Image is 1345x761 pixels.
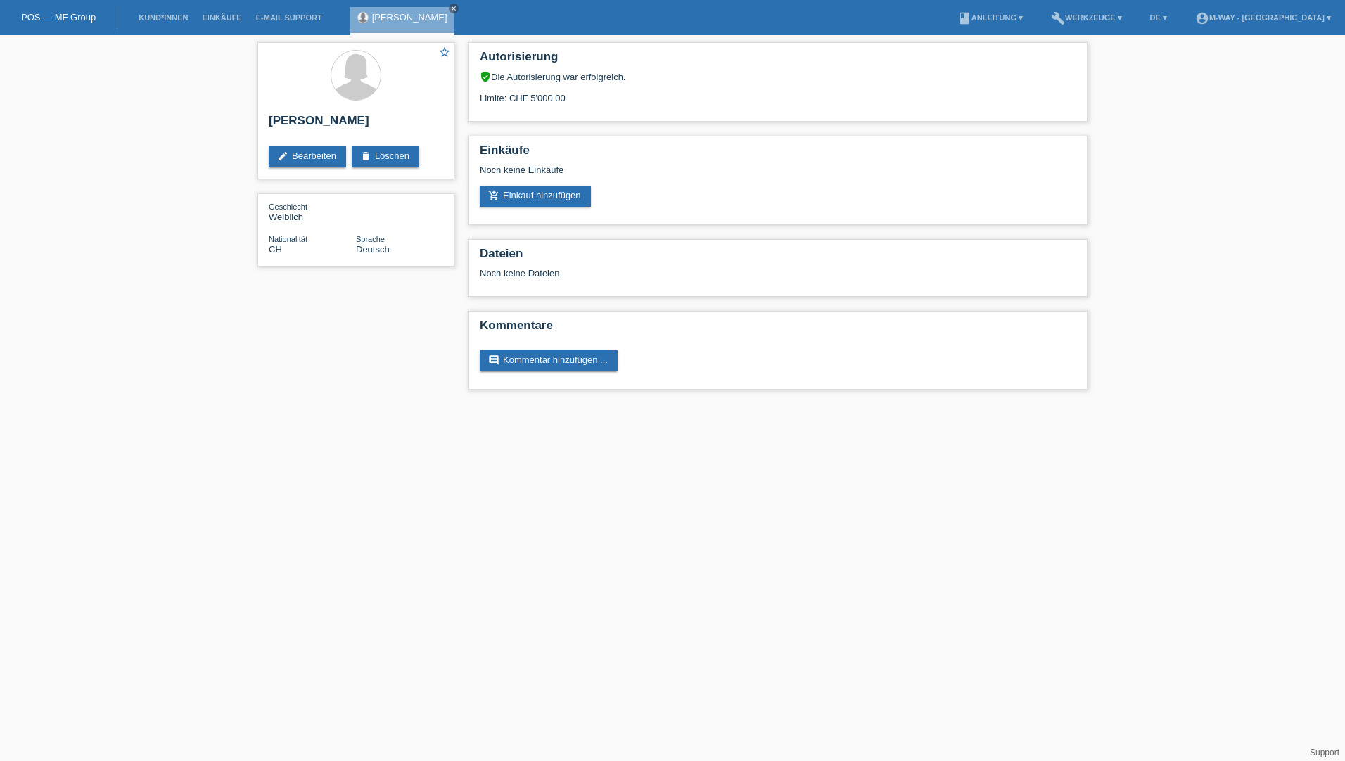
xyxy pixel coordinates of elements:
[438,46,451,58] i: star_border
[480,268,910,279] div: Noch keine Dateien
[480,71,491,82] i: verified_user
[360,151,371,162] i: delete
[269,244,282,255] span: Schweiz
[269,114,443,135] h2: [PERSON_NAME]
[1044,13,1129,22] a: buildWerkzeuge ▾
[356,244,390,255] span: Deutsch
[1051,11,1065,25] i: build
[480,319,1076,340] h2: Kommentare
[449,4,459,13] a: close
[1195,11,1209,25] i: account_circle
[480,82,1076,103] div: Limite: CHF 5'000.00
[269,146,346,167] a: editBearbeiten
[249,13,329,22] a: E-Mail Support
[488,190,499,201] i: add_shopping_cart
[269,235,307,243] span: Nationalität
[480,50,1076,71] h2: Autorisierung
[132,13,195,22] a: Kund*innen
[950,13,1030,22] a: bookAnleitung ▾
[1188,13,1338,22] a: account_circlem-way - [GEOGRAPHIC_DATA] ▾
[438,46,451,60] a: star_border
[480,165,1076,186] div: Noch keine Einkäufe
[372,12,447,23] a: [PERSON_NAME]
[480,71,1076,82] div: Die Autorisierung war erfolgreich.
[480,186,591,207] a: add_shopping_cartEinkauf hinzufügen
[957,11,971,25] i: book
[21,12,96,23] a: POS — MF Group
[488,354,499,366] i: comment
[480,247,1076,268] h2: Dateien
[480,143,1076,165] h2: Einkäufe
[356,235,385,243] span: Sprache
[269,203,307,211] span: Geschlecht
[195,13,248,22] a: Einkäufe
[352,146,419,167] a: deleteLöschen
[450,5,457,12] i: close
[1310,748,1339,757] a: Support
[480,350,618,371] a: commentKommentar hinzufügen ...
[269,201,356,222] div: Weiblich
[277,151,288,162] i: edit
[1143,13,1174,22] a: DE ▾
